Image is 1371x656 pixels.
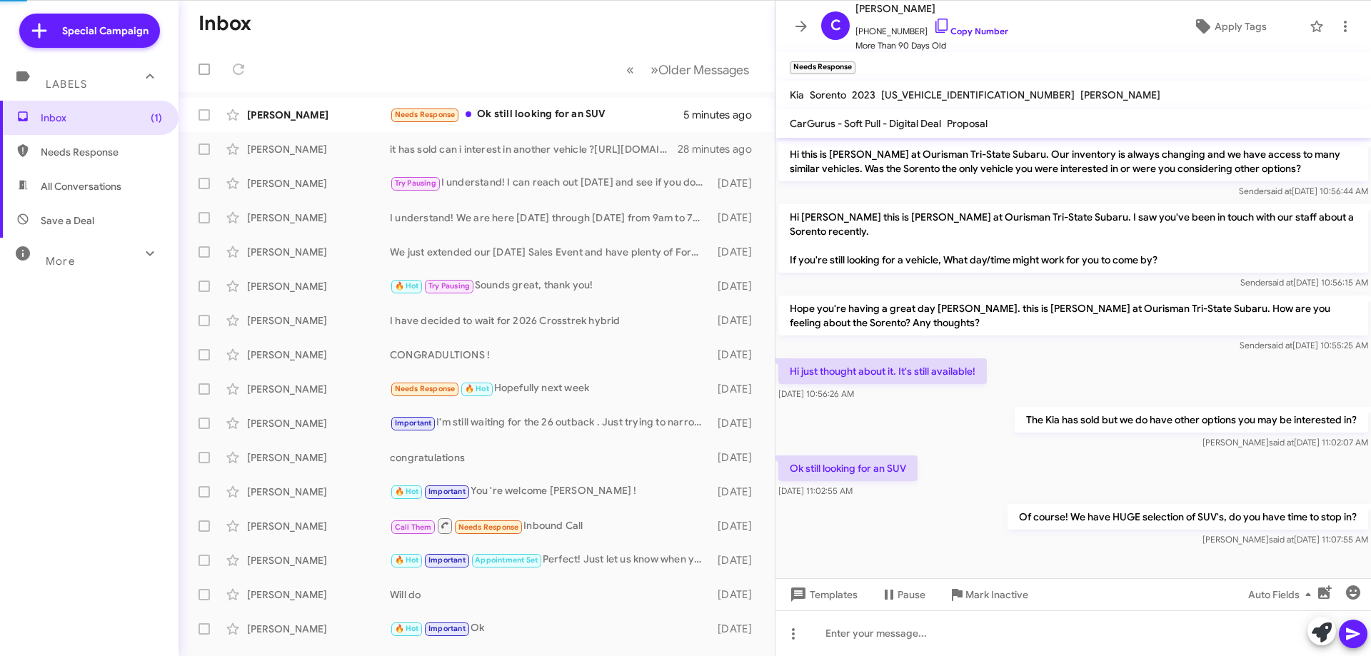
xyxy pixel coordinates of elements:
button: Templates [775,582,869,607]
button: Auto Fields [1237,582,1328,607]
div: We just extended our [DATE] Sales Event and have plenty of Forester Hybrid models in-stock! Let's... [390,245,710,259]
div: [PERSON_NAME] [247,553,390,567]
span: (1) [151,111,162,125]
span: Important [428,555,466,565]
span: CarGurus - Soft Pull - Digital Deal [790,117,941,130]
span: Needs Response [41,145,162,159]
div: congratulations [390,450,710,465]
span: Try Pausing [395,178,436,188]
button: Apply Tags [1156,14,1302,39]
button: Previous [618,55,643,84]
span: [DATE] 10:56:26 AM [778,388,854,399]
span: Templates [787,582,858,607]
span: Apply Tags [1215,14,1267,39]
div: [PERSON_NAME] [247,245,390,259]
span: Save a Deal [41,213,94,228]
span: 🔥 Hot [395,281,419,291]
span: Mark Inactive [965,582,1028,607]
div: [PERSON_NAME] [247,622,390,636]
span: All Conversations [41,179,121,193]
div: Will do [390,587,710,602]
div: 5 minutes ago [683,108,763,122]
div: Sounds great, thank you! [390,278,710,294]
span: [PHONE_NUMBER] [855,17,1008,39]
div: [PERSON_NAME] [247,108,390,122]
div: [DATE] [710,553,763,567]
span: [US_VEHICLE_IDENTIFICATION_NUMBER] [881,89,1075,101]
span: 🔥 Hot [395,555,419,565]
p: Hi [PERSON_NAME] this is [PERSON_NAME] at Ourisman Tri-State Subaru. I saw you've been in touch w... [778,204,1368,273]
span: Older Messages [658,62,749,78]
span: Appointment Set [475,555,538,565]
button: Next [642,55,758,84]
span: Needs Response [395,110,456,119]
div: I understand! I can reach out [DATE] and see if you do still have it and if so what day and time ... [390,175,710,191]
span: Sender [DATE] 10:56:15 AM [1240,277,1368,288]
div: [PERSON_NAME] [247,348,390,362]
div: [DATE] [710,382,763,396]
div: [DATE] [710,622,763,636]
small: Needs Response [790,61,855,74]
div: [PERSON_NAME] [247,519,390,533]
span: Sorento [810,89,846,101]
span: Sender [DATE] 10:56:44 AM [1239,186,1368,196]
div: I understand! We are here [DATE] through [DATE] from 9am to 7pm and then [DATE] we are here from ... [390,211,710,225]
span: [PERSON_NAME] [1080,89,1160,101]
p: The Kia has sold but we do have other options you may be interested in? [1015,407,1368,433]
span: Kia [790,89,804,101]
div: [PERSON_NAME] [247,382,390,396]
div: [DATE] [710,587,763,602]
div: [DATE] [710,245,763,259]
span: said at [1269,534,1294,545]
div: [PERSON_NAME] [247,416,390,430]
span: C [830,14,841,37]
div: [DATE] [710,279,763,293]
div: [PERSON_NAME] [247,176,390,191]
span: Labels [46,78,87,91]
div: [DATE] [710,450,763,465]
span: Inbox [41,111,162,125]
span: 🔥 Hot [465,384,489,393]
div: [PERSON_NAME] [247,313,390,328]
span: Pause [898,582,925,607]
span: « [626,61,634,79]
span: » [651,61,658,79]
span: Important [428,624,466,633]
span: said at [1267,186,1292,196]
p: Of course! We have HUGE selection of SUV's, do you have time to stop in? [1008,504,1368,530]
div: Ok still looking for an SUV [390,106,683,123]
span: Try Pausing [428,281,470,291]
div: [PERSON_NAME] [247,279,390,293]
div: Perfect! Just let us know when you arrive around 1 or 2, and we'll be ready to assist you. Lookin... [390,552,710,568]
span: Proposal [947,117,988,130]
div: [PERSON_NAME] [247,211,390,225]
span: said at [1267,340,1292,350]
span: Call Them [395,523,432,532]
span: More Than 90 Days Old [855,39,1008,53]
p: Hi this is [PERSON_NAME] at Ourisman Tri-State Subaru. Our inventory is always changing and we ha... [778,141,1368,181]
div: [DATE] [710,211,763,225]
span: 2023 [852,89,875,101]
div: [DATE] [710,485,763,499]
nav: Page navigation example [618,55,758,84]
div: CONGRADULTIONS ! [390,348,710,362]
span: Important [428,487,466,496]
div: [DATE] [710,416,763,430]
div: Ok [390,620,710,637]
span: [DATE] 11:02:55 AM [778,485,853,496]
div: [PERSON_NAME] [247,142,390,156]
button: Pause [869,582,937,607]
div: I'm still waiting for the 26 outback . Just trying to narrow down where I will purchase [390,415,710,431]
div: I have decided to wait for 2026 Crosstrek hybrid [390,313,710,328]
span: 🔥 Hot [395,487,419,496]
div: 28 minutes ago [678,142,763,156]
div: [PERSON_NAME] [247,587,390,602]
div: it has sold can i interest in another vehicle ?[URL][DOMAIN_NAME] [390,142,678,156]
div: [DATE] [710,313,763,328]
span: More [46,255,75,268]
a: Special Campaign [19,14,160,48]
div: Inbound Call [390,517,710,535]
a: Copy Number [933,26,1008,36]
div: [PERSON_NAME] [247,485,390,499]
span: 🔥 Hot [395,624,419,633]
